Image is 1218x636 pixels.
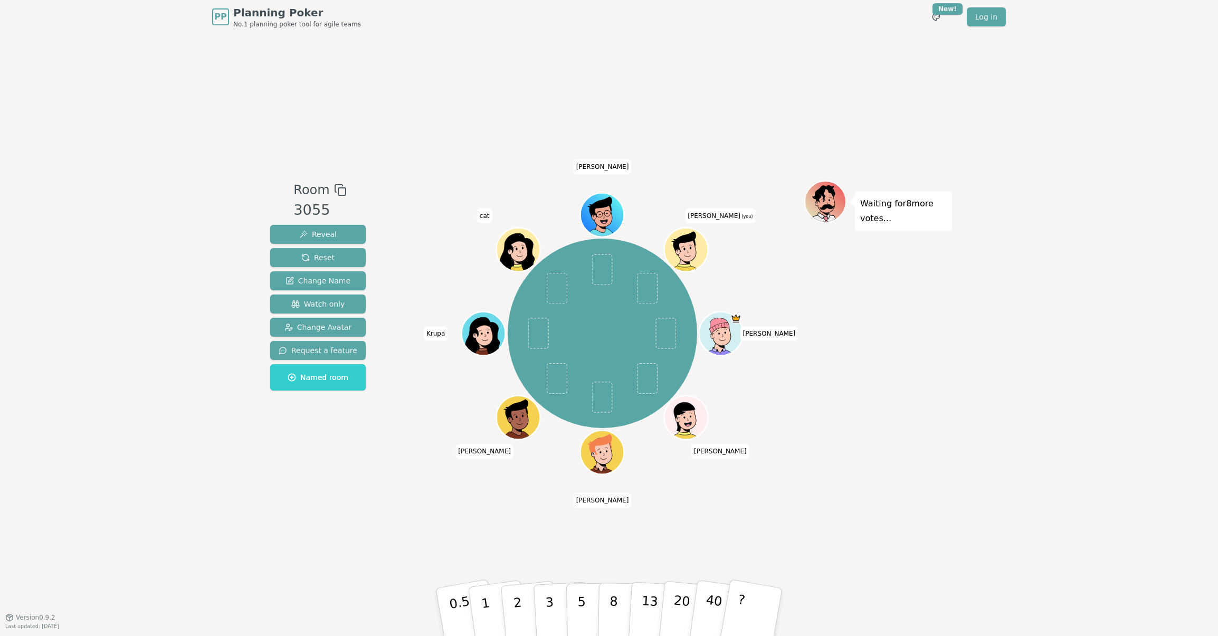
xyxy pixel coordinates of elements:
span: Click to change your name [574,159,632,174]
span: Room [293,181,329,200]
span: PP [214,11,226,23]
div: 3055 [293,200,346,221]
a: Log in [967,7,1006,26]
span: Click to change your name [691,444,749,459]
span: Request a feature [279,345,357,356]
button: Change Avatar [270,318,366,337]
span: Click to change your name [574,493,632,508]
span: Click to change your name [424,326,448,341]
span: Click to change your name [685,208,755,223]
button: Change Name [270,271,366,290]
span: Click to change your name [740,326,798,341]
span: Version 0.9.2 [16,613,55,622]
span: No.1 planning poker tool for agile teams [233,20,361,29]
span: Planning Poker [233,5,361,20]
button: Named room [270,364,366,391]
span: Named room [288,372,348,383]
button: New! [927,7,946,26]
button: Watch only [270,295,366,314]
p: Waiting for 8 more votes... [860,196,947,226]
span: Change Name [286,276,350,286]
button: Click to change your avatar [666,229,707,270]
button: Reveal [270,225,366,244]
span: Last updated: [DATE] [5,623,59,629]
span: (you) [740,214,753,219]
span: Reset [301,252,335,263]
span: Change Avatar [284,322,352,333]
button: Reset [270,248,366,267]
button: Version0.9.2 [5,613,55,622]
span: Reveal [299,229,337,240]
span: Click to change your name [477,208,492,223]
a: PPPlanning PokerNo.1 planning poker tool for agile teams [212,5,361,29]
span: Click to change your name [455,444,513,459]
button: Request a feature [270,341,366,360]
div: New! [932,3,963,15]
span: Corey is the host [731,313,742,324]
span: Watch only [291,299,345,309]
